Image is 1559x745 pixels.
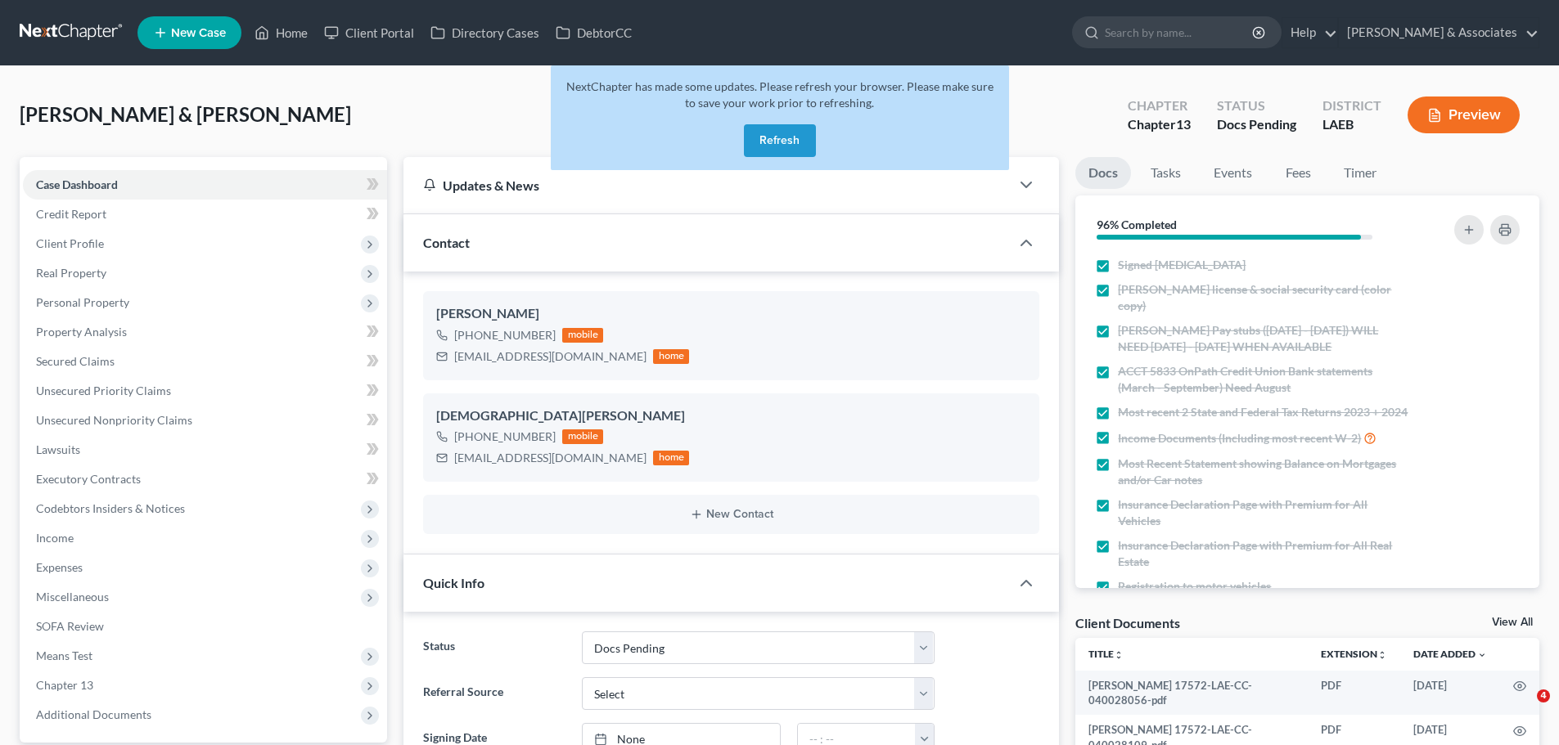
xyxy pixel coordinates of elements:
i: unfold_more [1114,650,1124,660]
span: NextChapter has made some updates. Please refresh your browser. Please make sure to save your wor... [566,79,994,110]
div: LAEB [1322,115,1381,134]
span: SOFA Review [36,619,104,633]
span: Signed [MEDICAL_DATA] [1118,257,1246,273]
span: Lawsuits [36,442,80,456]
label: Status [415,631,573,664]
div: Chapter [1128,96,1191,115]
div: Client Documents [1075,614,1180,631]
div: [EMAIL_ADDRESS][DOMAIN_NAME] [454,450,647,466]
div: mobile [562,429,603,444]
span: [PERSON_NAME] Pay stubs ([DATE] - [DATE]) WILL NEED [DATE] - [DATE] WHEN AVAILABLE [1118,322,1409,355]
div: mobile [562,328,603,343]
div: District [1322,96,1381,115]
span: Insurance Declaration Page with Premium for All Vehicles [1118,496,1409,529]
a: Fees [1272,157,1324,189]
div: [PHONE_NUMBER] [454,327,556,343]
td: [DATE] [1400,671,1500,716]
a: Titleunfold_more [1088,648,1124,660]
span: Credit Report [36,207,106,221]
a: DebtorCC [547,18,640,47]
div: Updates & News [423,177,990,194]
span: ACCT 5833 OnPath Credit Union Bank statements (March - September) Need August [1118,363,1409,396]
a: Help [1282,18,1337,47]
span: Expenses [36,560,83,574]
div: Status [1217,96,1296,115]
span: [PERSON_NAME] license & social security card (color copy) [1118,281,1409,314]
span: [PERSON_NAME] & [PERSON_NAME] [20,102,351,126]
label: Referral Source [415,677,573,710]
div: [EMAIL_ADDRESS][DOMAIN_NAME] [454,348,647,365]
div: Docs Pending [1217,115,1296,134]
a: Credit Report [23,200,387,229]
a: Docs [1075,157,1131,189]
iframe: Intercom live chat [1503,689,1543,729]
a: Secured Claims [23,347,387,376]
a: Client Portal [316,18,422,47]
button: Preview [1408,96,1520,133]
span: Client Profile [36,236,104,250]
a: Case Dashboard [23,170,387,200]
td: PDF [1308,671,1400,716]
span: Miscellaneous [36,590,109,604]
span: Quick Info [423,575,484,590]
span: Chapter 13 [36,678,93,692]
a: View All [1492,617,1533,628]
strong: 96% Completed [1097,218,1177,231]
input: Search by name... [1105,17,1255,47]
div: [PHONE_NUMBER] [454,429,556,445]
div: [DEMOGRAPHIC_DATA][PERSON_NAME] [436,406,1026,426]
i: unfold_more [1377,650,1387,660]
div: Chapter [1128,115,1191,134]
div: home [653,451,689,465]
a: Lawsuits [23,435,387,465]
span: Case Dashboard [36,177,118,191]
a: Date Added expand_more [1413,648,1487,660]
span: Real Property [36,266,106,280]
button: New Contact [436,508,1026,521]
span: Registration to motor vehicles [1118,578,1271,595]
i: expand_more [1477,650,1487,660]
div: home [653,349,689,364]
span: Personal Property [36,295,129,309]
div: [PERSON_NAME] [436,304,1026,324]
span: Unsecured Nonpriority Claims [36,413,192,427]
span: Unsecured Priority Claims [36,384,171,397]
span: Income [36,531,74,545]
span: Codebtors Insiders & Notices [36,501,185,515]
a: Timer [1331,157,1390,189]
span: Property Analysis [36,325,127,339]
span: Contact [423,235,470,250]
span: New Case [171,27,226,39]
span: Additional Documents [36,707,151,721]
span: Most recent 2 State and Federal Tax Returns 2023 + 2024 [1118,404,1408,420]
span: Means Test [36,649,92,662]
span: Income Documents (Including most recent W-2) [1118,430,1361,447]
a: SOFA Review [23,612,387,641]
a: Directory Cases [422,18,547,47]
span: Secured Claims [36,354,115,368]
span: Insurance Declaration Page with Premium for All Real Estate [1118,537,1409,570]
a: Home [246,18,316,47]
span: 13 [1176,116,1191,132]
a: Unsecured Priority Claims [23,376,387,406]
a: Events [1201,157,1265,189]
a: Executory Contracts [23,465,387,494]
a: Extensionunfold_more [1321,648,1387,660]
a: [PERSON_NAME] & Associates [1339,18,1539,47]
button: Refresh [744,124,816,157]
a: Property Analysis [23,317,387,347]
span: 4 [1537,689,1550,702]
span: Executory Contracts [36,472,141,486]
a: Unsecured Nonpriority Claims [23,406,387,435]
td: [PERSON_NAME] 17572-LAE-CC-040028056-pdf [1075,671,1308,716]
span: Most Recent Statement showing Balance on Mortgages and/or Car notes [1118,456,1409,488]
a: Tasks [1138,157,1194,189]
